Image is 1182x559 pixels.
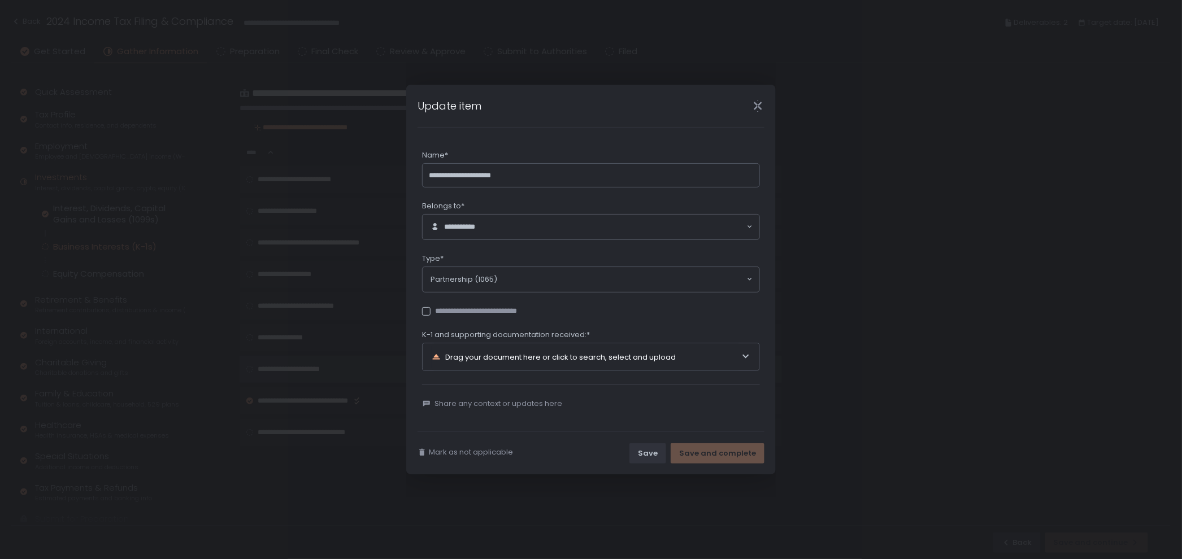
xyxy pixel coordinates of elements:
[488,221,746,233] input: Search for option
[418,98,481,113] h1: Update item
[422,330,590,340] span: K-1 and supporting documentation received:*
[422,254,444,264] span: Type*
[434,399,562,409] span: Share any context or updates here
[497,274,746,285] input: Search for option
[638,448,658,458] div: Save
[418,447,513,457] button: Mark as not applicable
[423,267,759,292] div: Search for option
[422,201,464,211] span: Belongs to*
[422,150,448,160] span: Name*
[629,443,666,464] button: Save
[429,447,513,457] span: Mark as not applicable
[740,99,776,112] div: Close
[423,215,759,239] div: Search for option
[431,274,497,285] span: Partnership (1065)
